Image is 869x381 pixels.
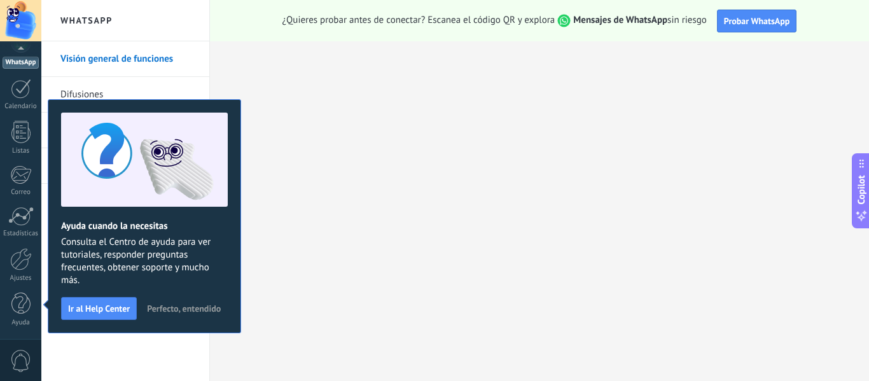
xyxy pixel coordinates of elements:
span: ¿Quieres probar antes de conectar? Escanea el código QR y explora sin riesgo [282,14,707,27]
span: Probar WhatsApp [724,15,790,27]
span: Perfecto, entendido [147,304,221,313]
a: Visión general de funciones [60,41,197,77]
li: Visión general de funciones [41,41,209,77]
span: Consulta el Centro de ayuda para ver tutoriales, responder preguntas frecuentes, obtener soporte ... [61,236,228,287]
strong: Mensajes de WhatsApp [573,14,667,26]
li: Difusiones [41,77,209,113]
div: Estadísticas [3,230,39,238]
a: Difusiones [60,77,197,113]
span: Ir al Help Center [68,304,130,313]
button: Perfecto, entendido [141,299,226,318]
div: Listas [3,147,39,155]
div: WhatsApp [3,57,39,69]
h2: Ayuda cuando la necesitas [61,220,228,232]
button: Probar WhatsApp [717,10,797,32]
button: Ir al Help Center [61,297,137,320]
div: Calendario [3,102,39,111]
div: Ajustes [3,274,39,282]
div: Ayuda [3,319,39,327]
div: Correo [3,188,39,197]
span: Copilot [855,175,868,204]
